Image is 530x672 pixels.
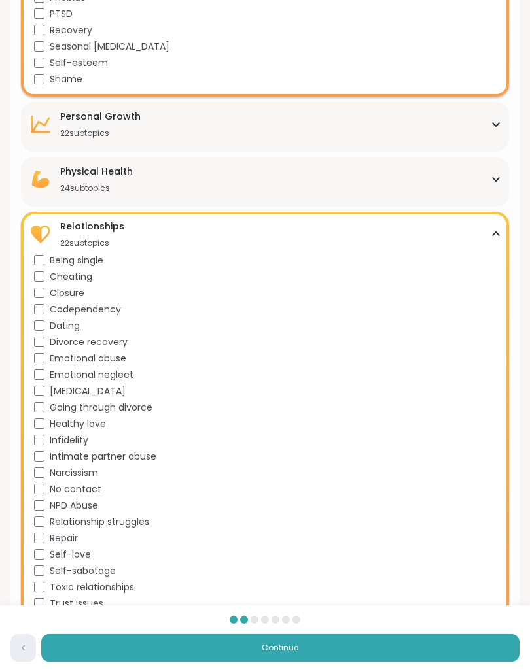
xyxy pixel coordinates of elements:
[60,238,124,248] div: 22 subtopics
[50,303,121,316] span: Codependency
[50,254,103,267] span: Being single
[50,335,128,349] span: Divorce recovery
[262,642,298,654] span: Continue
[50,368,133,382] span: Emotional neglect
[50,433,88,447] span: Infidelity
[50,417,106,431] span: Healthy love
[60,220,124,233] div: Relationships
[50,515,149,529] span: Relationship struggles
[60,110,141,123] div: Personal Growth
[50,24,92,37] span: Recovery
[60,128,141,139] div: 22 subtopics
[50,73,82,86] span: Shame
[50,482,101,496] span: No contact
[50,56,108,70] span: Self-esteem
[50,270,92,284] span: Cheating
[50,564,116,578] span: Self-sabotage
[50,548,91,562] span: Self-love
[50,531,78,545] span: Repair
[50,597,103,611] span: Trust issues
[60,183,133,193] div: 24 subtopics
[50,319,80,333] span: Dating
[60,165,133,178] div: Physical Health
[50,384,126,398] span: [MEDICAL_DATA]
[50,499,98,512] span: NPD Abuse
[50,7,73,21] span: PTSD
[50,40,169,54] span: Seasonal [MEDICAL_DATA]
[50,401,152,414] span: Going through divorce
[50,450,156,463] span: Intimate partner abuse
[50,580,134,594] span: Toxic relationships
[50,466,98,480] span: Narcissism
[50,286,84,300] span: Closure
[41,634,520,662] button: Continue
[50,352,126,365] span: Emotional abuse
